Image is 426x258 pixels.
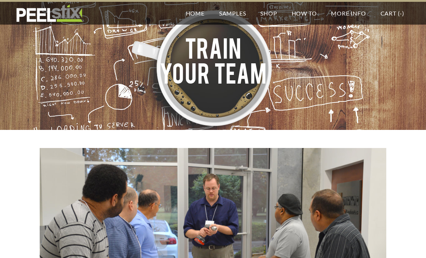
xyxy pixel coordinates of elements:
h2: TrAin your ​team [40,34,386,96]
a: How To [284,2,324,25]
span: - [400,10,402,17]
a: Cart (-) [373,2,412,25]
a: Shop [253,2,284,25]
a: More Info [324,2,373,25]
img: REFACE SUPPLIES [14,4,84,22]
a: Home [179,2,212,25]
a: Samples [212,2,253,25]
